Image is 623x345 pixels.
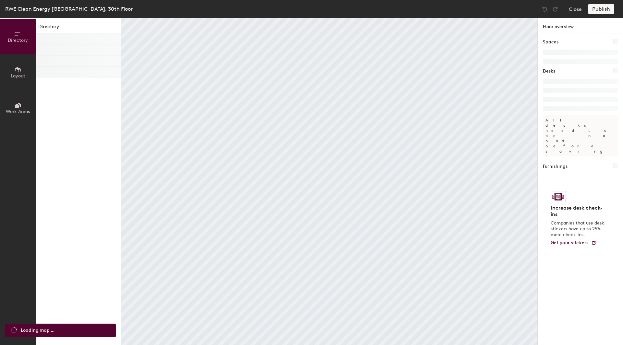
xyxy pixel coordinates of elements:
button: Close [569,4,582,14]
div: RWE Clean Energy [GEOGRAPHIC_DATA], 30th Floor [5,5,133,13]
img: Undo [542,6,548,12]
h1: Desks [543,68,555,75]
h4: Increase desk check-ins [551,205,606,218]
span: Get your stickers [551,240,589,246]
h1: Furnishings [543,163,568,170]
p: Companies that use desk stickers have up to 25% more check-ins. [551,220,606,238]
h1: Spaces [543,39,558,46]
span: Directory [8,38,28,43]
span: Loading map ... [21,327,55,334]
img: Redo [552,6,558,12]
a: Get your stickers [551,240,596,246]
canvas: Map [121,18,537,345]
h1: Directory [36,23,121,33]
span: Layout [11,73,25,79]
p: All desks need to be in a pod before saving [543,115,618,156]
img: Sticker logo [551,191,566,202]
h1: Floor overview [538,18,623,33]
span: Work Areas [6,109,30,114]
